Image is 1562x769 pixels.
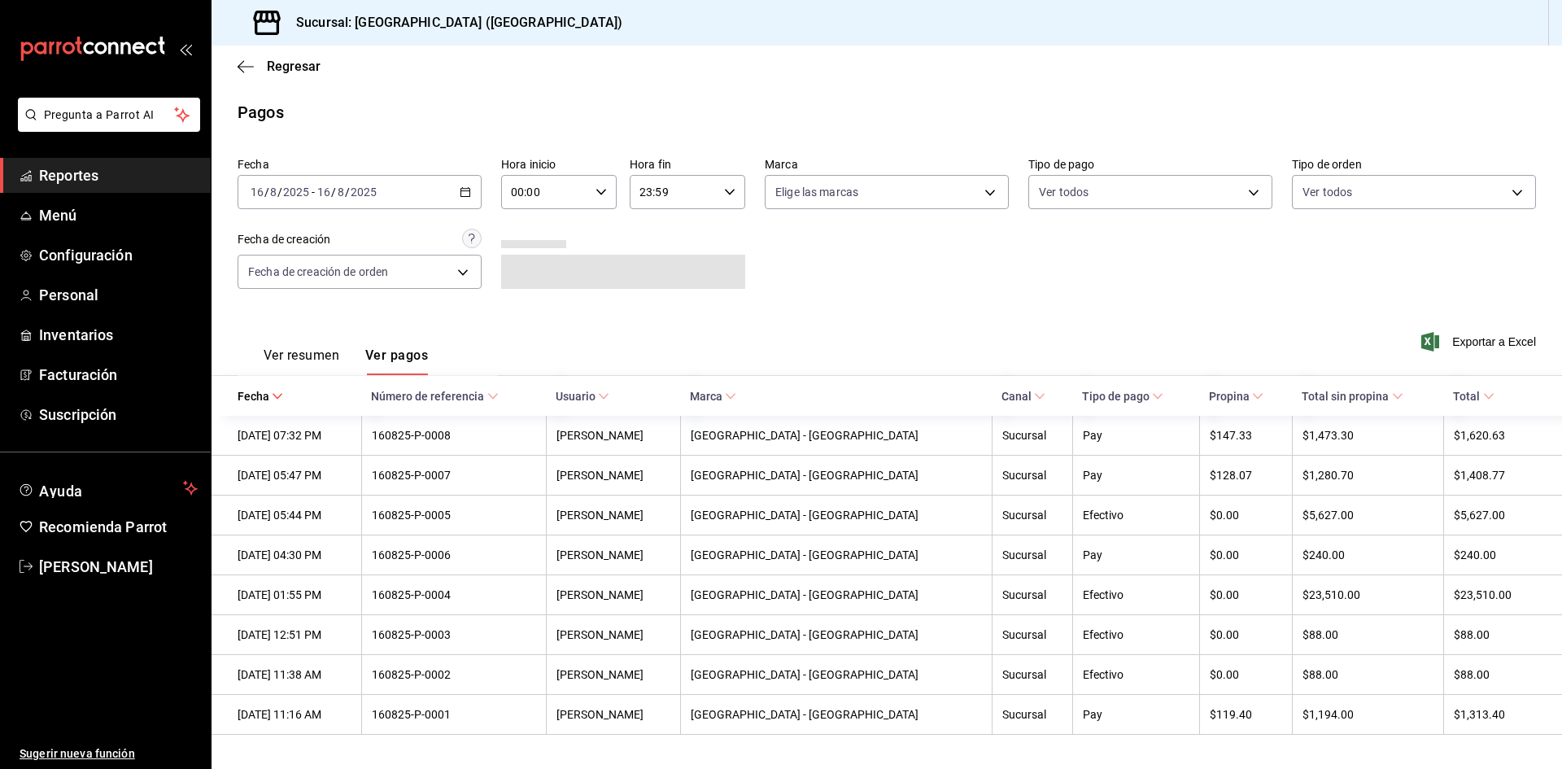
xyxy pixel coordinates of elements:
div: [GEOGRAPHIC_DATA] - [GEOGRAPHIC_DATA] [691,548,982,561]
span: Propina [1209,390,1263,403]
span: Facturación [39,364,198,386]
div: $5,627.00 [1302,509,1433,522]
div: Efectivo [1083,668,1189,681]
label: Marca [765,159,1009,170]
div: $1,473.30 [1302,429,1433,442]
label: Tipo de orden [1292,159,1536,170]
div: $88.00 [1302,628,1433,641]
div: Sucursal [1002,668,1062,681]
div: 160825-P-0007 [372,469,535,482]
div: [DATE] 01:55 PM [238,588,351,601]
div: $128.07 [1210,469,1282,482]
div: $0.00 [1210,588,1282,601]
div: [DATE] 05:47 PM [238,469,351,482]
span: Usuario [556,390,609,403]
div: [PERSON_NAME] [556,548,671,561]
span: Fecha de creación de orden [248,264,388,280]
button: open_drawer_menu [179,42,192,55]
label: Hora fin [630,159,745,170]
span: Fecha [238,390,283,403]
div: navigation tabs [264,347,428,375]
div: $240.00 [1302,548,1433,561]
div: [GEOGRAPHIC_DATA] - [GEOGRAPHIC_DATA] [691,628,982,641]
div: [PERSON_NAME] [556,469,671,482]
div: Pay [1083,548,1189,561]
div: [PERSON_NAME] [556,429,671,442]
div: Sucursal [1002,588,1062,601]
div: $23,510.00 [1302,588,1433,601]
div: Efectivo [1083,588,1189,601]
div: 160825-P-0001 [372,708,535,721]
span: Pregunta a Parrot AI [44,107,175,124]
div: [PERSON_NAME] [556,708,671,721]
div: $1,408.77 [1454,469,1536,482]
span: / [264,186,269,199]
div: 160825-P-0008 [372,429,535,442]
button: Ver resumen [264,347,339,375]
div: Pagos [238,100,284,125]
div: [PERSON_NAME] [556,628,671,641]
div: $1,280.70 [1302,469,1433,482]
div: [GEOGRAPHIC_DATA] - [GEOGRAPHIC_DATA] [691,588,982,601]
label: Tipo de pago [1028,159,1272,170]
button: Ver pagos [365,347,428,375]
input: -- [269,186,277,199]
div: $240.00 [1454,548,1536,561]
span: Inventarios [39,324,198,346]
span: Número de referencia [371,390,498,403]
div: [PERSON_NAME] [556,668,671,681]
div: 160825-P-0003 [372,628,535,641]
span: Menú [39,204,198,226]
span: / [277,186,282,199]
span: Total sin propina [1302,390,1403,403]
div: Fecha de creación [238,231,330,248]
span: Marca [690,390,736,403]
div: 160825-P-0002 [372,668,535,681]
span: Regresar [267,59,321,74]
div: [GEOGRAPHIC_DATA] - [GEOGRAPHIC_DATA] [691,708,982,721]
div: [GEOGRAPHIC_DATA] - [GEOGRAPHIC_DATA] [691,668,982,681]
div: [GEOGRAPHIC_DATA] - [GEOGRAPHIC_DATA] [691,429,982,442]
div: $147.33 [1210,429,1282,442]
div: 160825-P-0004 [372,588,535,601]
div: [GEOGRAPHIC_DATA] - [GEOGRAPHIC_DATA] [691,509,982,522]
button: Regresar [238,59,321,74]
div: $88.00 [1454,628,1536,641]
span: Configuración [39,244,198,266]
span: Canal [1001,390,1045,403]
div: [DATE] 05:44 PM [238,509,351,522]
div: $5,627.00 [1454,509,1536,522]
span: Suscripción [39,404,198,426]
div: 160825-P-0006 [372,548,535,561]
div: Sucursal [1002,469,1062,482]
span: Ver todos [1039,184,1089,200]
div: $88.00 [1454,668,1536,681]
span: Tipo de pago [1082,390,1163,403]
div: $1,194.00 [1302,708,1433,721]
input: -- [316,186,331,199]
div: [DATE] 04:30 PM [238,548,351,561]
div: [DATE] 12:51 PM [238,628,351,641]
span: Total [1453,390,1494,403]
div: Efectivo [1083,509,1189,522]
span: Sugerir nueva función [20,745,198,762]
div: Sucursal [1002,429,1062,442]
div: $0.00 [1210,548,1282,561]
div: [DATE] 11:16 AM [238,708,351,721]
h3: Sucursal: [GEOGRAPHIC_DATA] ([GEOGRAPHIC_DATA]) [283,13,622,33]
span: Reportes [39,164,198,186]
button: Exportar a Excel [1425,332,1536,352]
span: / [345,186,350,199]
label: Fecha [238,159,482,170]
span: Ver todos [1302,184,1352,200]
div: $0.00 [1210,668,1282,681]
span: - [312,186,315,199]
div: Pay [1083,429,1189,442]
div: Sucursal [1002,548,1062,561]
input: -- [337,186,345,199]
span: Ayuda [39,478,177,498]
div: $0.00 [1210,628,1282,641]
input: ---- [350,186,377,199]
div: Sucursal [1002,628,1062,641]
div: Efectivo [1083,628,1189,641]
